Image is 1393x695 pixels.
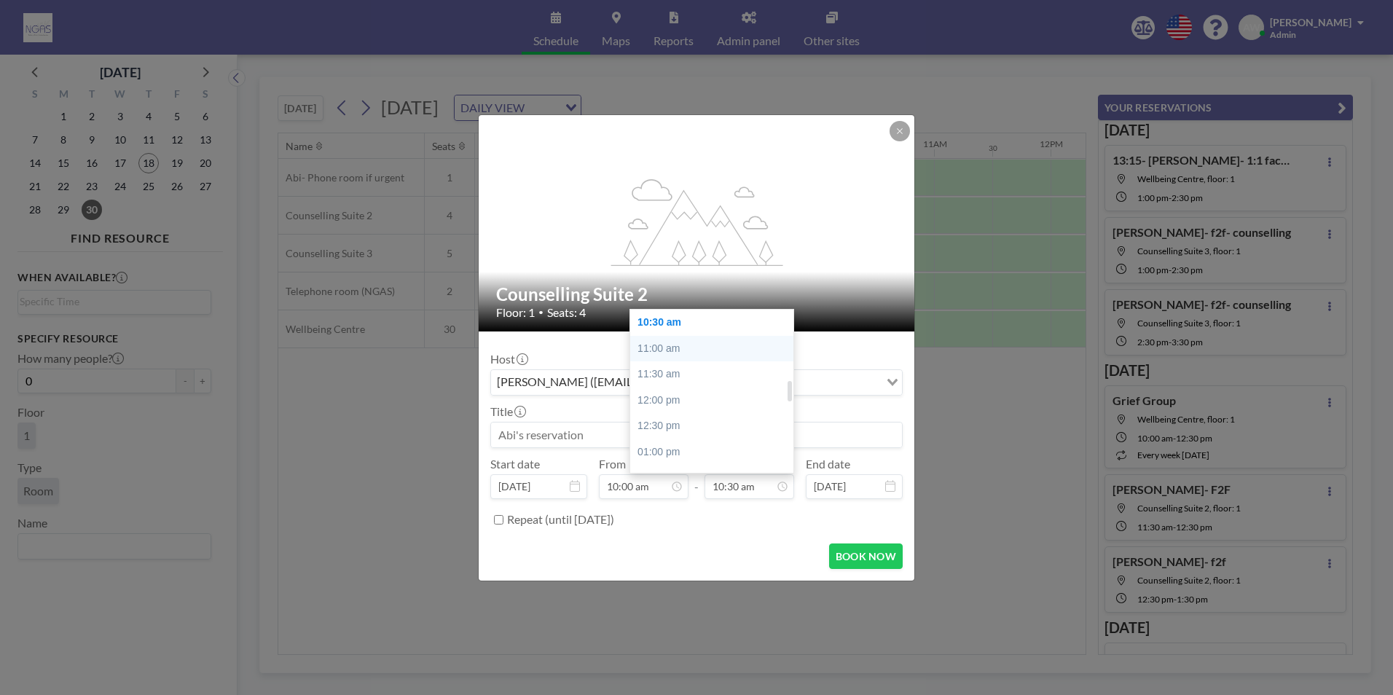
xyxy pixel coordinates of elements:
label: From [599,457,626,471]
div: Search for option [491,370,902,395]
div: 11:00 am [630,336,801,362]
input: Abi's reservation [491,423,902,447]
div: 10:30 am [630,310,801,336]
g: flex-grow: 1.2; [611,178,783,265]
div: 01:30 pm [630,466,801,492]
button: BOOK NOW [829,543,903,569]
div: 01:00 pm [630,439,801,466]
div: 11:30 am [630,361,801,388]
label: Repeat (until [DATE]) [507,512,614,527]
div: 12:30 pm [630,413,801,439]
input: Search for option [795,373,878,392]
h2: Counselling Suite 2 [496,283,898,305]
div: 12:00 pm [630,388,801,414]
label: Start date [490,457,540,471]
label: End date [806,457,850,471]
span: Floor: 1 [496,305,535,320]
span: - [694,462,699,494]
span: • [538,307,544,318]
label: Title [490,404,525,419]
label: Host [490,352,527,366]
span: [PERSON_NAME] ([EMAIL_ADDRESS][DOMAIN_NAME]) [494,373,793,392]
span: Seats: 4 [547,305,586,320]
